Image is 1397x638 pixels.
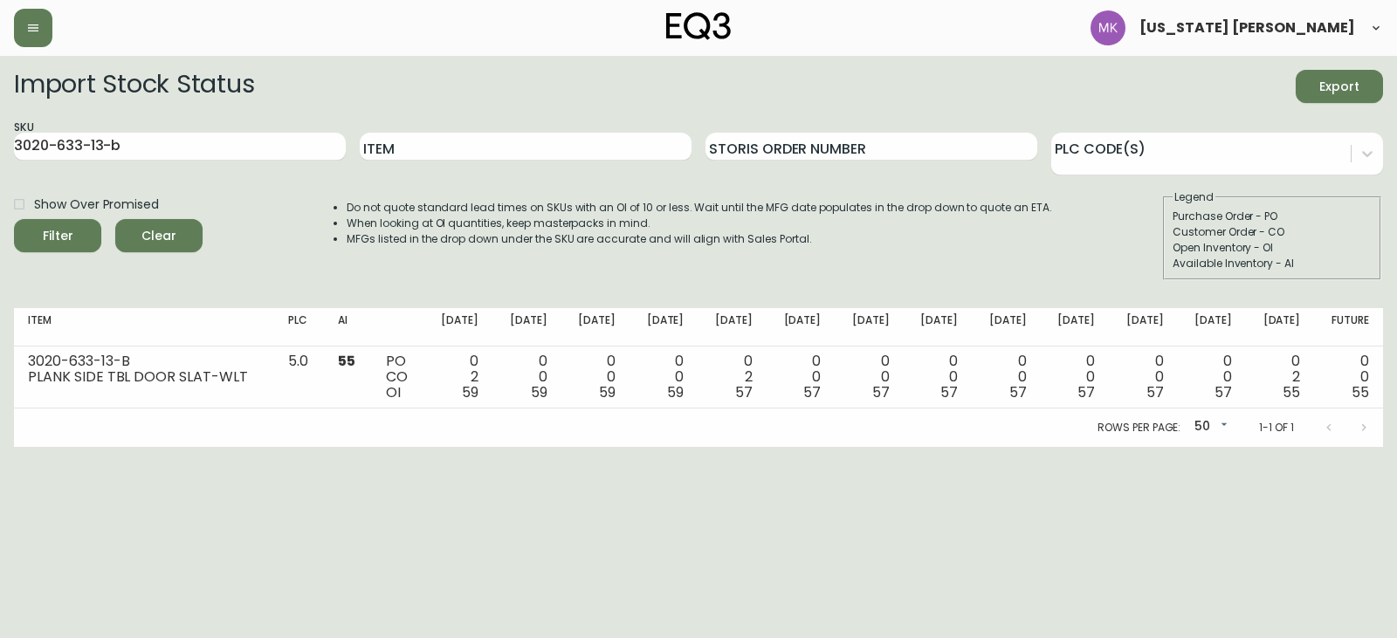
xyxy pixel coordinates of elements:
button: Clear [115,219,203,252]
p: Rows per page: [1098,420,1180,436]
th: [DATE] [1041,308,1109,346]
div: 0 2 [712,353,752,401]
span: 59 [599,382,616,402]
div: PLANK SIDE TBL DOOR SLAT-WLT [28,369,260,385]
th: [DATE] [1109,308,1177,346]
span: Export [1310,76,1369,98]
th: [DATE] [904,308,972,346]
div: 0 0 [849,353,889,401]
div: Customer Order - CO [1173,224,1372,240]
div: 50 [1187,413,1231,442]
div: 0 2 [438,353,478,401]
div: 0 0 [1191,353,1231,401]
div: 0 0 [506,353,547,401]
legend: Legend [1173,189,1215,205]
th: [DATE] [972,308,1040,346]
div: Available Inventory - AI [1173,256,1372,271]
td: 5.0 [274,346,325,408]
th: [DATE] [767,308,835,346]
div: PO CO [386,353,410,401]
div: 0 0 [781,353,821,401]
th: [DATE] [698,308,766,346]
span: 59 [531,382,547,402]
div: 0 0 [1123,353,1163,401]
span: 57 [1146,382,1164,402]
span: 55 [1352,382,1369,402]
span: Clear [129,225,189,247]
div: 0 0 [986,353,1026,401]
span: 57 [872,382,890,402]
span: 57 [1215,382,1232,402]
button: Filter [14,219,101,252]
li: MFGs listed in the drop down under the SKU are accurate and will align with Sales Portal. [347,231,1052,247]
span: Show Over Promised [34,196,159,214]
p: 1-1 of 1 [1259,420,1294,436]
div: 0 0 [643,353,684,401]
span: 55 [338,351,355,371]
div: Open Inventory - OI [1173,240,1372,256]
th: Future [1314,308,1383,346]
span: 59 [667,382,684,402]
div: 0 2 [1260,353,1300,401]
th: PLC [274,308,325,346]
span: 57 [1077,382,1095,402]
h2: Import Stock Status [14,70,254,103]
span: 57 [735,382,753,402]
span: 59 [462,382,478,402]
span: 57 [940,382,958,402]
div: 0 0 [918,353,958,401]
img: ea5e0531d3ed94391639a5d1768dbd68 [1091,10,1125,45]
th: [DATE] [492,308,561,346]
div: 0 0 [1055,353,1095,401]
span: [US_STATE] [PERSON_NAME] [1139,21,1355,35]
div: 3020-633-13-B [28,353,260,369]
th: [DATE] [561,308,630,346]
th: [DATE] [1246,308,1314,346]
button: Export [1296,70,1383,103]
span: 57 [803,382,821,402]
th: Item [14,308,274,346]
li: When looking at OI quantities, keep masterpacks in mind. [347,216,1052,231]
th: [DATE] [835,308,903,346]
li: Do not quote standard lead times on SKUs with an OI of 10 or less. Wait until the MFG date popula... [347,200,1052,216]
th: [DATE] [1177,308,1245,346]
th: [DATE] [630,308,698,346]
img: logo [666,12,731,40]
span: 55 [1283,382,1300,402]
span: 57 [1009,382,1027,402]
th: [DATE] [424,308,492,346]
th: AI [324,308,371,346]
div: Purchase Order - PO [1173,209,1372,224]
span: OI [386,382,401,402]
div: 0 0 [1328,353,1369,401]
div: 0 0 [575,353,616,401]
